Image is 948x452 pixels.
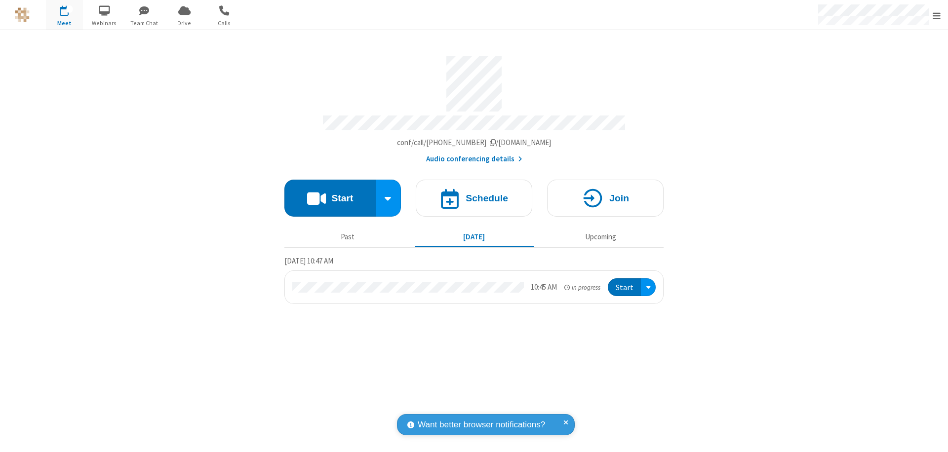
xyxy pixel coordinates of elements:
[67,5,73,13] div: 1
[531,282,557,293] div: 10:45 AM
[166,19,203,28] span: Drive
[284,49,664,165] section: Account details
[284,180,376,217] button: Start
[284,256,333,265] span: [DATE] 10:47 AM
[418,418,545,431] span: Want better browser notifications?
[288,227,407,246] button: Past
[331,193,353,203] h4: Start
[415,227,534,246] button: [DATE]
[397,138,552,147] span: Copy my meeting room link
[206,19,243,28] span: Calls
[609,193,629,203] h4: Join
[641,278,656,297] div: Open menu
[376,180,401,217] div: Start conference options
[397,137,552,149] button: Copy my meeting room linkCopy my meeting room link
[15,7,30,22] img: QA Selenium DO NOT DELETE OR CHANGE
[547,180,664,217] button: Join
[284,255,664,304] section: Today's Meetings
[608,278,641,297] button: Start
[541,227,660,246] button: Upcoming
[46,19,83,28] span: Meet
[86,19,123,28] span: Webinars
[416,180,532,217] button: Schedule
[126,19,163,28] span: Team Chat
[923,426,941,445] iframe: Chat
[564,283,600,292] em: in progress
[466,193,508,203] h4: Schedule
[426,153,522,165] button: Audio conferencing details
